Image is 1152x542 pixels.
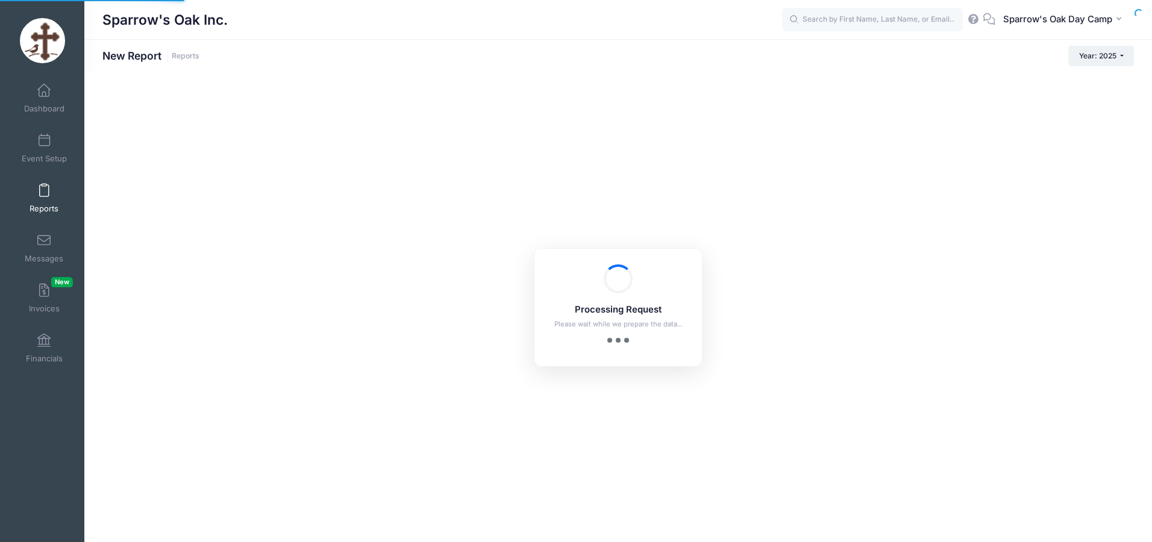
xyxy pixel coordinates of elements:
input: Search by First Name, Last Name, or Email... [782,8,963,32]
a: Financials [16,327,73,369]
span: Dashboard [24,104,64,114]
a: Dashboard [16,77,73,119]
a: Event Setup [16,127,73,169]
span: Year: 2025 [1079,51,1116,60]
h1: New Report [102,49,199,62]
button: Sparrow's Oak Day Camp [995,6,1134,34]
span: Invoices [29,304,60,314]
span: Event Setup [22,154,67,164]
span: Messages [25,254,63,264]
span: Financials [26,354,63,364]
h1: Sparrow's Oak Inc. [102,6,228,34]
span: Sparrow's Oak Day Camp [1003,13,1112,26]
a: InvoicesNew [16,277,73,319]
span: Reports [30,204,58,214]
button: Year: 2025 [1068,46,1134,66]
a: Messages [16,227,73,269]
h5: Processing Request [550,305,686,316]
img: Sparrow's Oak Inc. [20,18,65,63]
p: Please wait while we prepare the data... [550,319,686,329]
a: Reports [172,52,199,61]
a: Reports [16,177,73,219]
span: New [51,277,73,287]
